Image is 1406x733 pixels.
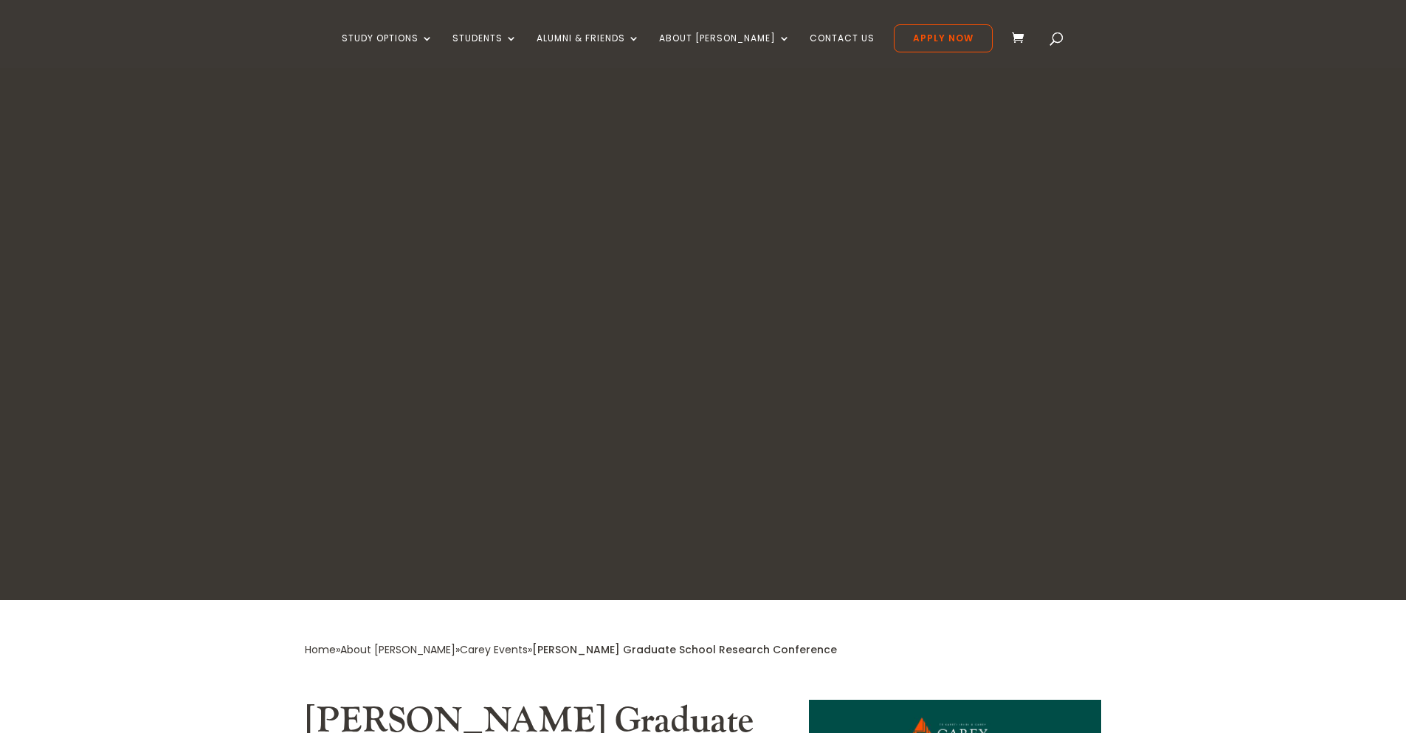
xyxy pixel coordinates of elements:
[340,642,455,657] a: About [PERSON_NAME]
[659,33,790,68] a: About [PERSON_NAME]
[810,33,875,68] a: Contact Us
[342,33,433,68] a: Study Options
[894,24,993,52] a: Apply Now
[460,642,528,657] a: Carey Events
[305,642,336,657] a: Home
[532,642,837,657] span: [PERSON_NAME] Graduate School Research Conference
[305,642,837,657] span: » » »
[537,33,640,68] a: Alumni & Friends
[452,33,517,68] a: Students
